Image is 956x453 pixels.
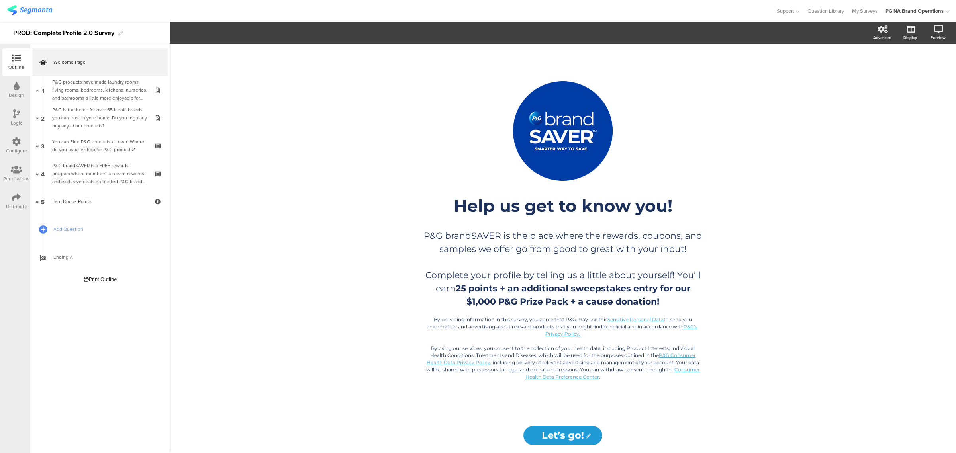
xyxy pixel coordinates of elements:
[32,76,168,104] a: 1 P&G products have made laundry rooms, living rooms, bedrooms, kitchens, nurseries, and bathroom...
[52,138,147,154] div: You can Find P&G products all over! Where do you usually shop for P&G products?
[52,106,147,130] div: P&G is the home for over 65 iconic brands you can trust in your home. Do you regularly buy any of...
[903,35,917,41] div: Display
[41,169,45,178] span: 4
[423,345,702,381] p: By using our services, you consent to the collection of your health data, including Product Inter...
[3,175,29,182] div: Permissions
[423,316,702,338] p: By providing information in this survey, you agree that P&G may use this to send you information ...
[607,316,664,322] a: Sensitive Personal Data
[6,147,27,154] div: Configure
[52,197,147,205] div: Earn Bonus Points!
[53,58,155,66] span: Welcome Page
[52,78,147,102] div: P&G products have made laundry rooms, living rooms, bedrooms, kitchens, nurseries, and bathrooms ...
[41,113,45,122] span: 2
[52,162,147,185] div: P&G brandSAVER is a FREE rewards program where members can earn rewards and exclusive deals on tr...
[931,35,946,41] div: Preview
[42,86,44,94] span: 1
[456,283,690,307] strong: 25 points + an additional sweepstakes entry for our $1,000 P&G Prize Pack + a cause donation!
[8,64,24,71] div: Outline
[32,48,168,76] a: Welcome Page
[13,27,114,39] div: PROD: Complete Profile 2.0 Survey
[885,7,944,15] div: PG NA Brand Operations
[6,203,27,210] div: Distribute
[415,195,710,216] p: Help us get to know you!
[32,187,168,215] a: 5 Earn Bonus Points!
[777,7,794,15] span: Support
[32,104,168,132] a: 2 P&G is the home for over 65 iconic brands you can trust in your home. Do you regularly buy any ...
[11,119,22,127] div: Logic
[523,426,602,445] input: Start
[41,197,45,206] span: 5
[53,225,155,233] span: Add Question
[9,92,24,99] div: Design
[41,141,45,150] span: 3
[423,229,702,256] p: P&G brandSAVER is the place where the rewards, coupons, and samples we offer go from good to grea...
[53,253,155,261] span: Ending A
[84,275,117,283] div: Print Outline
[32,132,168,160] a: 3 You can Find P&G products all over! Where do you usually shop for P&G products?
[7,5,52,15] img: segmanta logo
[423,269,702,308] p: Complete your profile by telling us a little about yourself! You’ll earn
[32,243,168,271] a: Ending A
[32,160,168,187] a: 4 P&G brandSAVER is a FREE rewards program where members can earn rewards and exclusive deals on ...
[873,35,891,41] div: Advanced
